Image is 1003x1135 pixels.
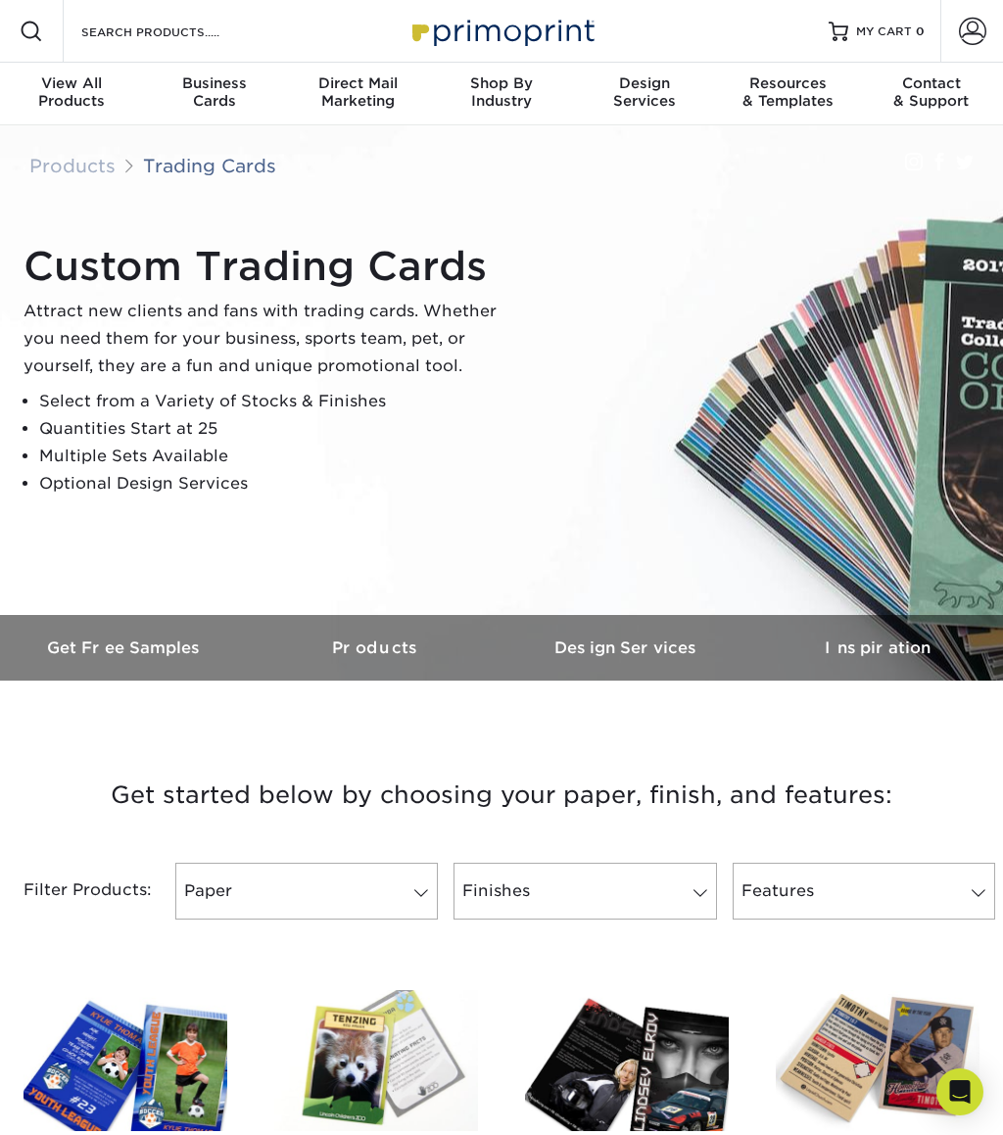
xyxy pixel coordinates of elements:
[860,74,1003,92] span: Contact
[39,415,513,443] li: Quantities Start at 25
[251,615,501,681] a: Products
[39,470,513,497] li: Optional Design Services
[287,74,430,92] span: Direct Mail
[39,388,513,415] li: Select from a Variety of Stocks & Finishes
[776,990,979,1131] img: 14PT Uncoated Trading Cards
[79,20,270,43] input: SEARCH PRODUCTS.....
[716,63,859,125] a: Resources& Templates
[15,751,988,839] h3: Get started below by choosing your paper, finish, and features:
[143,155,276,176] a: Trading Cards
[733,863,995,920] a: Features
[936,1068,983,1115] div: Open Intercom Messenger
[29,155,116,176] a: Products
[752,615,1003,681] a: Inspiration
[24,243,513,290] h1: Custom Trading Cards
[501,615,752,681] a: Design Services
[39,443,513,470] li: Multiple Sets Available
[430,63,573,125] a: Shop ByIndustry
[860,63,1003,125] a: Contact& Support
[404,10,599,52] img: Primoprint
[856,24,912,40] span: MY CART
[143,63,286,125] a: BusinessCards
[454,863,716,920] a: Finishes
[287,63,430,125] a: Direct MailMarketing
[573,74,716,92] span: Design
[573,63,716,125] a: DesignServices
[251,638,501,657] h3: Products
[175,863,438,920] a: Paper
[430,74,573,110] div: Industry
[525,990,729,1131] img: Matte Trading Cards
[287,74,430,110] div: Marketing
[143,74,286,92] span: Business
[24,990,227,1131] img: Glossy UV Coated Trading Cards
[860,74,1003,110] div: & Support
[916,24,925,38] span: 0
[24,298,513,380] p: Attract new clients and fans with trading cards. Whether you need them for your business, sports ...
[716,74,859,92] span: Resources
[501,638,752,657] h3: Design Services
[143,74,286,110] div: Cards
[274,990,478,1131] img: 18PT C1S Trading Cards
[573,74,716,110] div: Services
[752,638,1003,657] h3: Inspiration
[430,74,573,92] span: Shop By
[716,74,859,110] div: & Templates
